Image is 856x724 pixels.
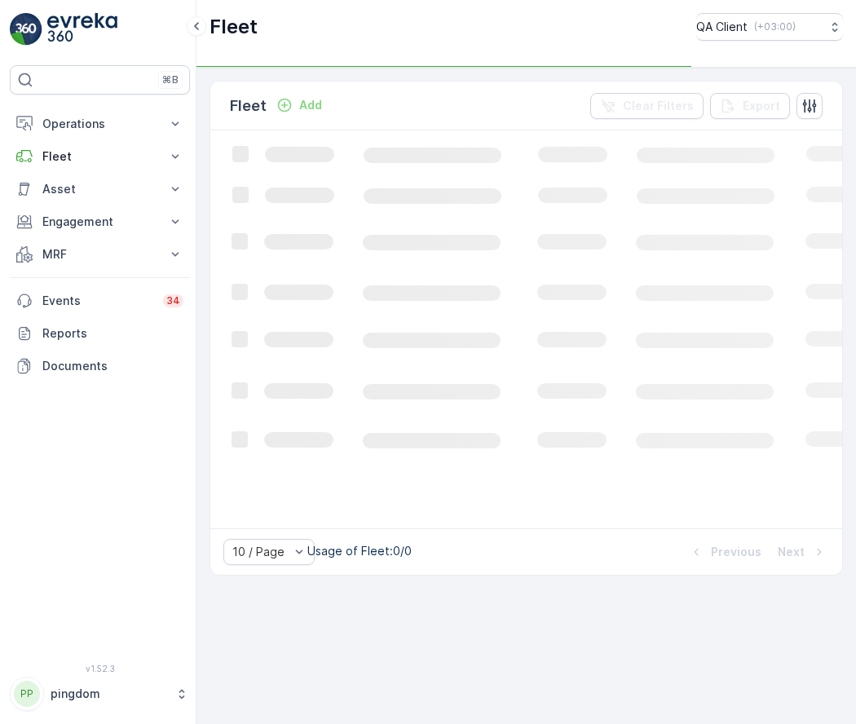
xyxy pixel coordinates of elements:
[10,13,42,46] img: logo
[42,214,157,230] p: Engagement
[14,681,40,707] div: PP
[42,358,183,374] p: Documents
[10,664,190,673] span: v 1.52.3
[162,73,179,86] p: ⌘B
[686,542,763,562] button: Previous
[307,543,412,559] p: Usage of Fleet : 0/0
[10,317,190,350] a: Reports
[743,98,780,114] p: Export
[590,93,704,119] button: Clear Filters
[210,14,258,40] p: Fleet
[10,205,190,238] button: Engagement
[42,325,183,342] p: Reports
[10,677,190,711] button: PPpingdom
[47,13,117,46] img: logo_light-DOdMpM7g.png
[776,542,829,562] button: Next
[10,238,190,271] button: MRF
[754,20,796,33] p: ( +03:00 )
[710,93,790,119] button: Export
[270,95,329,115] button: Add
[10,108,190,140] button: Operations
[51,686,167,702] p: pingdom
[711,544,761,560] p: Previous
[42,181,157,197] p: Asset
[42,246,157,263] p: MRF
[299,97,322,113] p: Add
[778,544,805,560] p: Next
[42,293,153,309] p: Events
[10,285,190,317] a: Events34
[10,140,190,173] button: Fleet
[42,148,157,165] p: Fleet
[42,116,157,132] p: Operations
[166,294,180,307] p: 34
[623,98,694,114] p: Clear Filters
[10,173,190,205] button: Asset
[230,95,267,117] p: Fleet
[696,13,843,41] button: QA Client(+03:00)
[10,350,190,382] a: Documents
[696,19,748,35] p: QA Client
